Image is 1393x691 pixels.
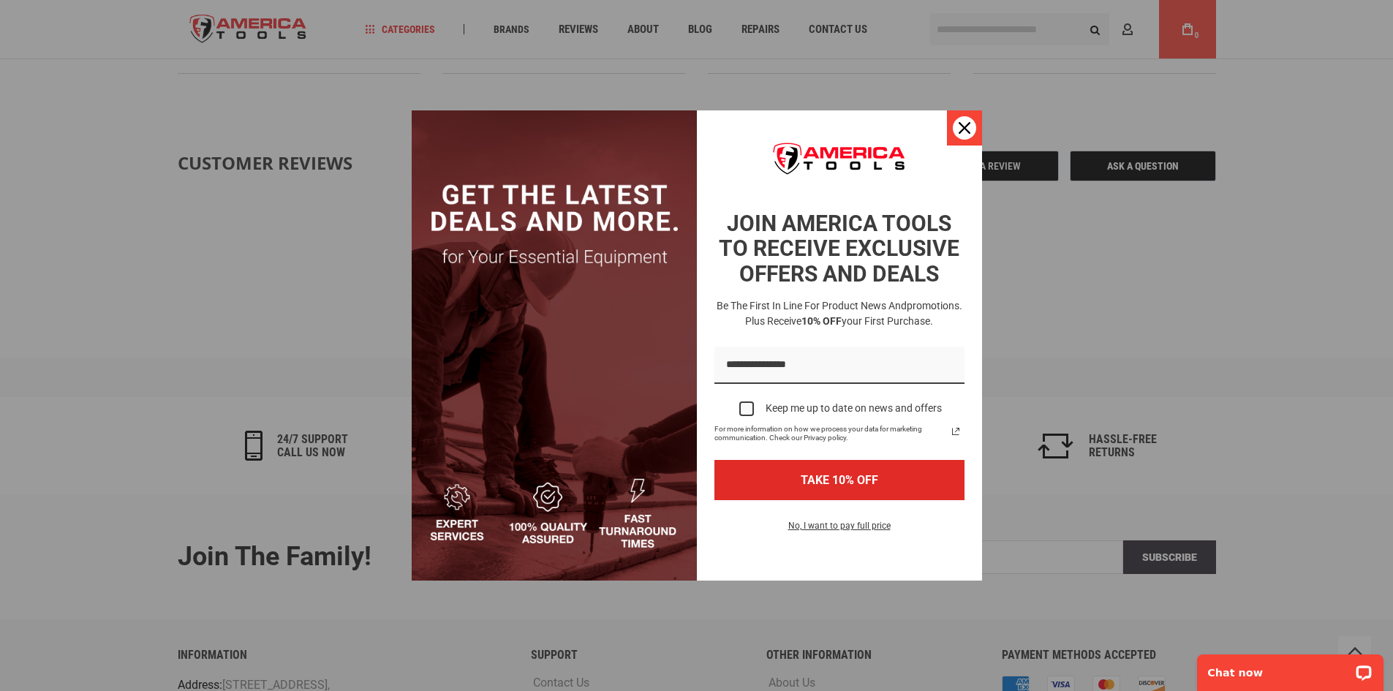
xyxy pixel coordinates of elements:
button: Close [947,110,982,146]
span: For more information on how we process your data for marketing communication. Check our Privacy p... [714,425,947,442]
svg: close icon [959,122,970,134]
h3: Be the first in line for product news and [711,298,967,329]
strong: JOIN AMERICA TOOLS TO RECEIVE EXCLUSIVE OFFERS AND DEALS [719,211,959,287]
a: Read our Privacy Policy [947,423,964,440]
button: No, I want to pay full price [777,518,902,543]
div: Keep me up to date on news and offers [766,402,942,415]
input: Email field [714,347,964,384]
iframe: LiveChat chat widget [1188,645,1393,691]
svg: link icon [947,423,964,440]
strong: 10% OFF [801,315,842,327]
button: TAKE 10% OFF [714,460,964,500]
